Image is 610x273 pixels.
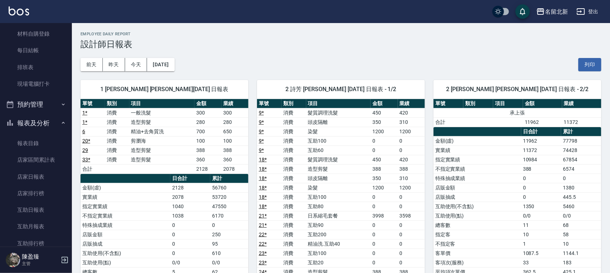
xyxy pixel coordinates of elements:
td: 消費 [281,249,306,258]
th: 金額 [371,99,398,108]
th: 累計 [561,127,601,136]
td: 420 [398,155,425,164]
td: 450 [371,108,398,117]
a: 互助月報表 [3,218,69,235]
table: a dense table [81,99,248,174]
td: 10984 [521,155,561,164]
td: 0 [371,136,398,146]
td: 77798 [561,136,601,146]
td: 一般洗髮 [129,108,195,117]
td: 髮質調理洗髮 [306,108,371,117]
td: 0 [561,174,601,183]
td: 指定客 [434,230,521,239]
td: 指定實業績 [434,155,521,164]
td: 0 [398,202,425,211]
td: 1380 [561,183,601,192]
td: 388 [371,164,398,174]
td: 消費 [281,239,306,249]
td: 1200 [398,127,425,136]
td: 消費 [105,155,129,164]
td: 1040 [170,202,210,211]
td: 造型剪髮 [129,155,195,164]
td: 300 [194,108,221,117]
td: 特殊抽成業績 [81,220,170,230]
td: 100 [221,136,248,146]
td: 染髮 [306,183,371,192]
td: 消費 [281,174,306,183]
th: 項目 [129,99,195,108]
td: 不指定客 [434,239,521,249]
td: 700 [194,127,221,136]
td: 5460 [561,202,601,211]
td: 1350 [521,202,561,211]
img: Person [6,253,20,267]
td: 互助使用(不含點) [434,202,521,211]
td: 0/0 [521,211,561,220]
td: 0 [398,249,425,258]
td: 1200 [371,183,398,192]
td: 388 [221,146,248,155]
td: 消費 [281,164,306,174]
td: 310 [398,117,425,127]
a: 店家排行榜 [3,185,69,202]
button: 今天 [125,58,147,71]
button: 前天 [81,58,103,71]
td: 6170 [210,211,248,220]
td: 消費 [105,117,129,127]
td: 0 [521,174,561,183]
td: 染髮 [306,127,371,136]
td: 0 [170,230,210,239]
td: 33 [521,258,561,267]
a: 6 [82,129,85,134]
td: 445.5 [561,192,601,202]
td: 0 [398,220,425,230]
td: 不指定實業績 [81,211,170,220]
td: 0 [398,146,425,155]
td: 250 [210,230,248,239]
td: 互助200 [306,230,371,239]
a: 29 [82,147,88,153]
a: 報表目錄 [3,135,69,152]
td: 3598 [398,211,425,220]
h5: 陳盈臻 [22,253,59,260]
td: 1200 [398,183,425,192]
th: 日合計 [521,127,561,136]
td: 2128 [194,164,221,174]
button: 昨天 [103,58,125,71]
td: 10 [561,239,601,249]
a: 店家日報表 [3,169,69,185]
td: 0 [521,183,561,192]
td: 0/0 [210,258,248,267]
a: 互助排行榜 [3,235,69,252]
h2: Employee Daily Report [81,32,601,36]
a: 互助日報表 [3,202,69,218]
td: 53720 [210,192,248,202]
td: 388 [398,164,425,174]
td: 合計 [434,117,463,127]
td: 互助100 [306,192,371,202]
td: 74428 [561,146,601,155]
span: 1 [PERSON_NAME] [PERSON_NAME][DATE] 日報表 [89,86,240,93]
td: 2128 [170,183,210,192]
td: 350 [371,117,398,127]
th: 日合計 [170,174,210,183]
td: 388 [521,164,561,174]
td: 360 [194,155,221,164]
td: 56760 [210,183,248,192]
td: 0/0 [170,258,210,267]
td: 合計 [81,164,105,174]
td: 6574 [561,164,601,174]
button: 登出 [574,5,601,18]
td: 11 [521,220,561,230]
td: 0 [398,192,425,202]
div: 名留北新 [545,7,568,16]
td: 消費 [281,136,306,146]
td: 11962 [523,117,562,127]
td: 指定實業績 [81,202,170,211]
th: 業績 [562,99,601,108]
td: 剪瀏海 [129,136,195,146]
td: 0 [398,136,425,146]
a: 店家區間累計表 [3,152,69,168]
a: 排班表 [3,59,69,76]
td: 造型剪髮 [129,146,195,155]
